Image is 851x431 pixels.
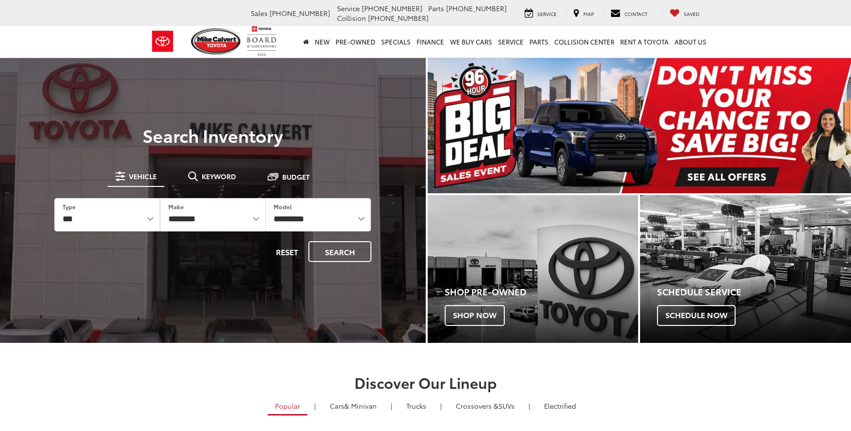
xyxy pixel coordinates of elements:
[566,8,601,19] a: Map
[63,202,76,211] label: Type
[333,26,378,57] a: Pre-Owned
[551,26,617,57] a: Collision Center
[337,13,366,23] span: Collision
[344,401,377,411] span: & Minivan
[449,398,522,414] a: SUVs
[312,26,333,57] a: New
[527,26,551,57] a: Parts
[446,3,507,13] span: [PHONE_NUMBER]
[399,398,434,414] a: Trucks
[640,195,851,342] a: Schedule Service Schedule Now
[583,10,594,17] span: Map
[251,8,268,18] span: Sales
[517,8,564,19] a: Service
[282,173,310,180] span: Budget
[202,173,236,180] span: Keyword
[625,10,647,17] span: Contact
[445,287,639,297] h4: Shop Pre-Owned
[312,401,318,411] li: |
[537,10,557,17] span: Service
[268,241,306,262] button: Reset
[495,26,527,57] a: Service
[445,305,505,325] span: Shop Now
[662,8,707,19] a: My Saved Vehicles
[41,125,385,145] h3: Search Inventory
[362,3,422,13] span: [PHONE_NUMBER]
[537,398,583,414] a: Electrified
[378,26,414,57] a: Specials
[438,401,444,411] li: |
[640,195,851,342] div: Toyota
[191,28,242,55] img: Mike Calvert Toyota
[388,401,395,411] li: |
[684,10,700,17] span: Saved
[368,13,429,23] span: [PHONE_NUMBER]
[617,26,672,57] a: Rent a Toyota
[428,3,444,13] span: Parts
[428,195,639,342] a: Shop Pre-Owned Shop Now
[657,287,851,297] h4: Schedule Service
[657,305,736,325] span: Schedule Now
[129,173,157,180] span: Vehicle
[603,8,655,19] a: Contact
[672,26,709,57] a: About Us
[300,26,312,57] a: Home
[447,26,495,57] a: WE BUY CARS
[526,401,532,411] li: |
[270,8,330,18] span: [PHONE_NUMBER]
[456,401,498,411] span: Crossovers &
[84,374,768,390] h2: Discover Our Lineup
[428,195,639,342] div: Toyota
[322,398,384,414] a: Cars
[414,26,447,57] a: Finance
[308,241,371,262] button: Search
[168,202,184,211] label: Make
[268,398,307,416] a: Popular
[145,26,181,57] img: Toyota
[337,3,360,13] span: Service
[273,202,292,211] label: Model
